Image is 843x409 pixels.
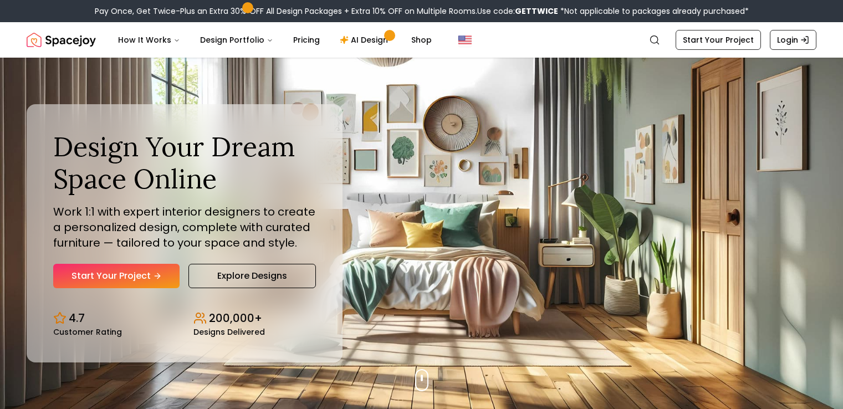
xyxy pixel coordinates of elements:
p: Work 1:1 with expert interior designers to create a personalized design, complete with curated fu... [53,204,316,250]
button: Design Portfolio [191,29,282,51]
a: Spacejoy [27,29,96,51]
a: Shop [402,29,441,51]
nav: Global [27,22,816,58]
a: Explore Designs [188,264,316,288]
span: Use code: [477,6,558,17]
nav: Main [109,29,441,51]
small: Designs Delivered [193,328,265,336]
a: Pricing [284,29,329,51]
button: How It Works [109,29,189,51]
img: Spacejoy Logo [27,29,96,51]
h1: Design Your Dream Space Online [53,131,316,195]
div: Design stats [53,301,316,336]
span: *Not applicable to packages already purchased* [558,6,749,17]
a: Login [770,30,816,50]
p: 200,000+ [209,310,262,326]
div: Pay Once, Get Twice-Plus an Extra 30% OFF All Design Packages + Extra 10% OFF on Multiple Rooms. [95,6,749,17]
small: Customer Rating [53,328,122,336]
p: 4.7 [69,310,85,326]
a: Start Your Project [53,264,180,288]
a: AI Design [331,29,400,51]
a: Start Your Project [676,30,761,50]
b: GETTWICE [515,6,558,17]
img: United States [458,33,472,47]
